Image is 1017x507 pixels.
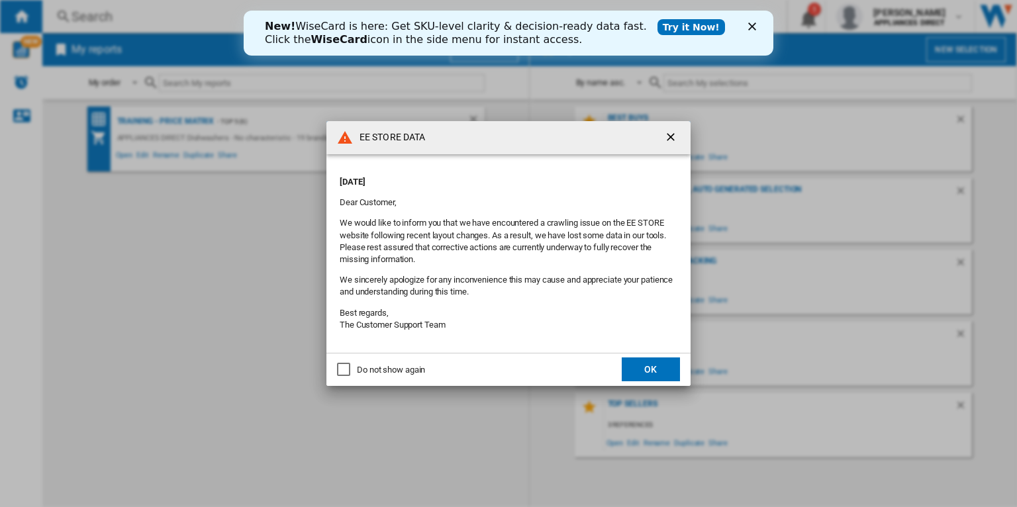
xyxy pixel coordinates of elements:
button: getI18NText('BUTTONS.CLOSE_DIALOG') [659,124,685,151]
p: We sincerely apologize for any inconvenience this may cause and appreciate your patience and unde... [340,274,677,298]
iframe: Intercom live chat banner [244,11,773,56]
ng-md-icon: getI18NText('BUTTONS.CLOSE_DIALOG') [664,130,680,146]
p: We would like to inform you that we have encountered a crawling issue on the EE STORE website fol... [340,217,677,265]
div: Close [505,12,518,20]
h4: EE STORE DATA [353,131,425,144]
p: Best regards, The Customer Support Team [340,307,677,331]
strong: [DATE] [340,177,365,187]
p: Dear Customer, [340,197,677,208]
button: OK [622,357,680,381]
div: Do not show again [357,364,425,376]
md-checkbox: Do not show again [337,363,425,376]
